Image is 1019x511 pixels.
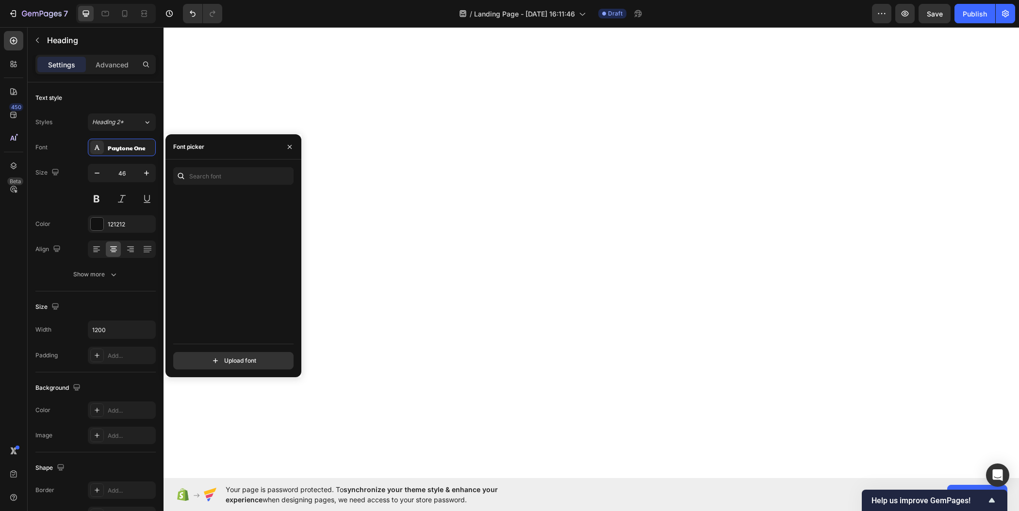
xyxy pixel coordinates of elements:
[88,113,156,131] button: Heading 2*
[474,9,575,19] span: Landing Page - [DATE] 16:11:46
[871,496,986,505] span: Help us improve GemPages!
[35,486,54,495] div: Border
[173,352,294,369] button: Upload font
[4,4,72,23] button: 7
[226,484,536,505] span: Your page is password protected. To when designing pages, we need access to your store password.
[7,177,23,185] div: Beta
[470,9,472,19] span: /
[35,325,51,334] div: Width
[35,462,66,475] div: Shape
[986,463,1009,487] div: Open Intercom Messenger
[211,356,256,366] div: Upload font
[226,485,498,504] span: synchronize your theme style & enhance your experience
[108,431,153,440] div: Add...
[608,9,623,18] span: Draft
[35,94,62,102] div: Text style
[919,4,951,23] button: Save
[35,166,61,179] div: Size
[35,243,63,256] div: Align
[173,143,204,151] div: Font picker
[963,9,987,19] div: Publish
[947,485,1007,504] button: Allow access
[871,495,998,506] button: Show survey - Help us improve GemPages!
[108,351,153,360] div: Add...
[35,382,82,395] div: Background
[35,351,58,360] div: Padding
[35,266,156,283] button: Show more
[47,34,152,46] p: Heading
[35,301,61,314] div: Size
[183,4,222,23] div: Undo/Redo
[48,60,75,70] p: Settings
[64,8,68,19] p: 7
[35,406,50,415] div: Color
[108,406,153,415] div: Add...
[88,321,155,338] input: Auto
[96,60,129,70] p: Advanced
[9,103,23,111] div: 450
[35,118,52,127] div: Styles
[108,144,153,152] div: Paytone One
[35,143,48,152] div: Font
[108,486,153,495] div: Add...
[35,220,50,228] div: Color
[954,4,995,23] button: Publish
[92,118,124,127] span: Heading 2*
[173,167,294,185] input: Search font
[73,270,118,279] div: Show more
[927,10,943,18] span: Save
[35,431,52,440] div: Image
[164,27,1019,478] iframe: Design area
[108,220,153,229] div: 121212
